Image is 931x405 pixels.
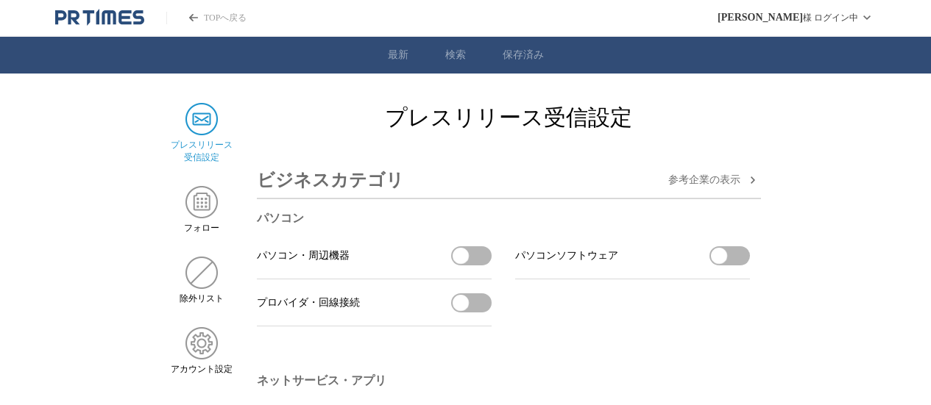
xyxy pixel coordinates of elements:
button: 参考企業の表示 [668,171,761,189]
span: 参考企業の 表示 [668,173,740,187]
span: パソコン・周辺機器 [257,249,350,262]
h3: パソコン [257,211,750,226]
a: PR TIMESのトップページはこちら [166,12,247,24]
img: プレスリリース 受信設定 [185,103,218,135]
h2: プレスリリース受信設定 [257,103,761,133]
span: 除外リスト [180,293,224,305]
span: フォロー [184,222,219,234]
a: プレスリリース 受信設定プレスリリース 受信設定 [171,103,233,164]
a: フォローフォロー [171,186,233,234]
h3: ビジネスカテゴリ [257,162,404,198]
a: 検索 [445,49,466,62]
a: 最新 [388,49,408,62]
span: プロバイダ・回線接続 [257,296,360,309]
a: アカウント設定アカウント設定 [171,327,233,376]
a: PR TIMESのトップページはこちら [55,9,144,26]
img: アカウント設定 [185,327,218,359]
a: 除外リスト除外リスト [171,257,233,305]
span: [PERSON_NAME] [718,12,803,24]
span: パソコンソフトウェア [515,249,618,262]
span: アカウント設定 [171,363,233,376]
span: プレスリリース 受信設定 [171,139,233,164]
h3: ネットサービス・アプリ [257,373,750,389]
a: 保存済み [503,49,544,62]
img: フォロー [185,186,218,218]
img: 除外リスト [185,257,218,289]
